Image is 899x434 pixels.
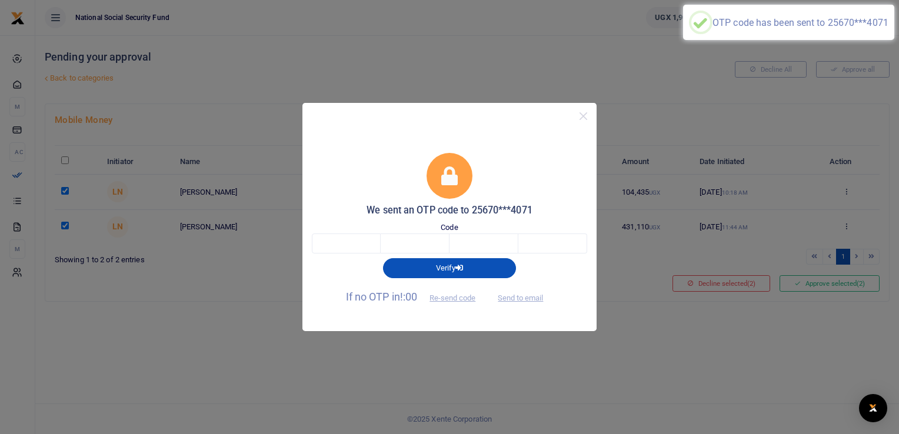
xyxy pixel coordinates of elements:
[312,205,587,216] h5: We sent an OTP code to 25670***4071
[400,291,417,303] span: !:00
[575,108,592,125] button: Close
[383,258,516,278] button: Verify
[859,394,887,422] div: Open Intercom Messenger
[712,17,888,28] div: OTP code has been sent to 25670***4071
[441,222,458,233] label: Code
[346,291,486,303] span: If no OTP in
